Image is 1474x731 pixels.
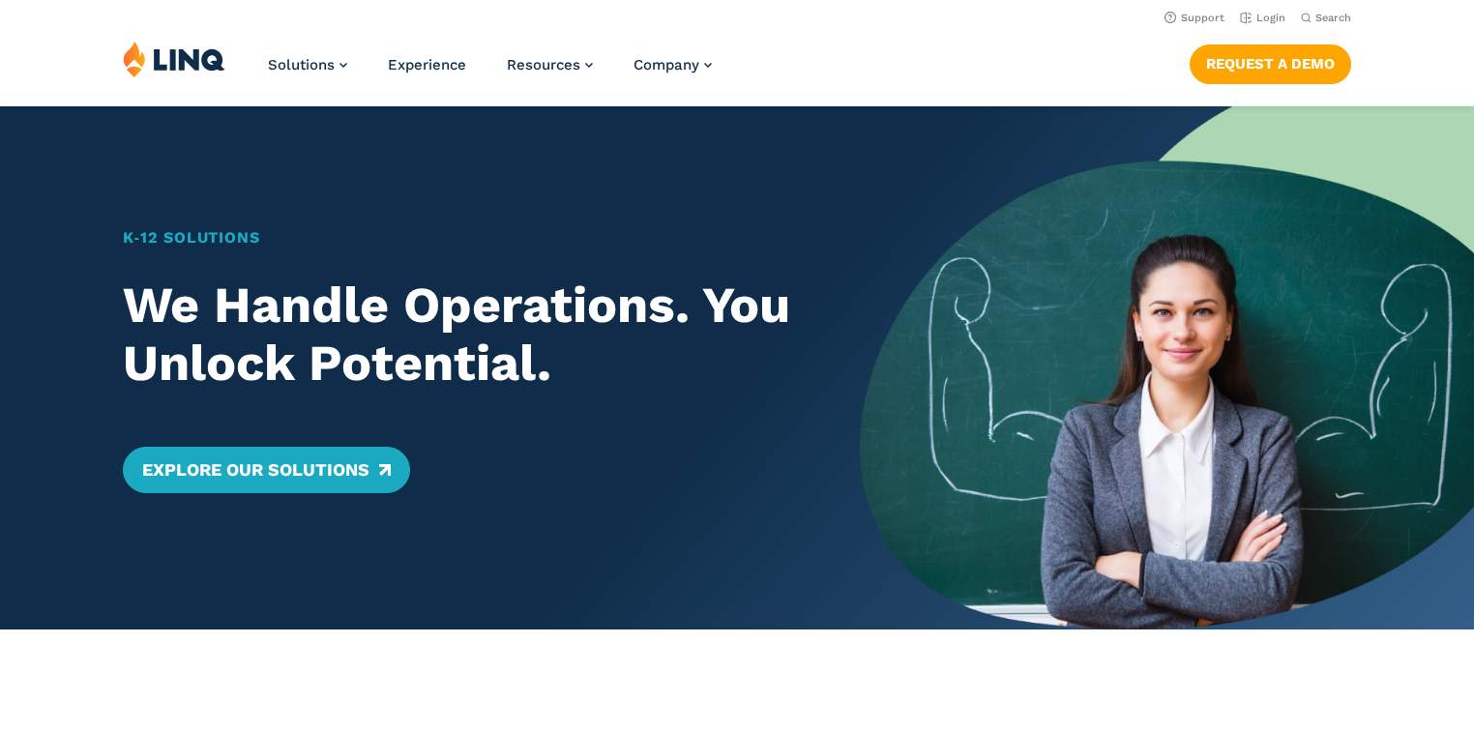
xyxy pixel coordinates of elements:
nav: Primary Navigation [268,41,712,104]
span: Resources [507,56,580,73]
span: Solutions [268,56,335,73]
h1: K‑12 Solutions [123,226,800,249]
a: Resources [507,56,593,73]
a: Solutions [268,56,347,73]
img: Home Banner [860,106,1474,629]
a: Explore Our Solutions [123,447,410,493]
a: Company [634,56,712,73]
a: Request a Demo [1190,44,1351,83]
img: LINQ | K‑12 Software [123,41,225,77]
a: Login [1240,12,1285,24]
nav: Button Navigation [1190,41,1351,83]
a: Support [1164,12,1224,24]
a: Experience [388,56,466,73]
span: Search [1315,12,1351,24]
h2: We Handle Operations. You Unlock Potential. [123,277,800,393]
button: Open Search Bar [1301,11,1351,25]
span: Company [634,56,699,73]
